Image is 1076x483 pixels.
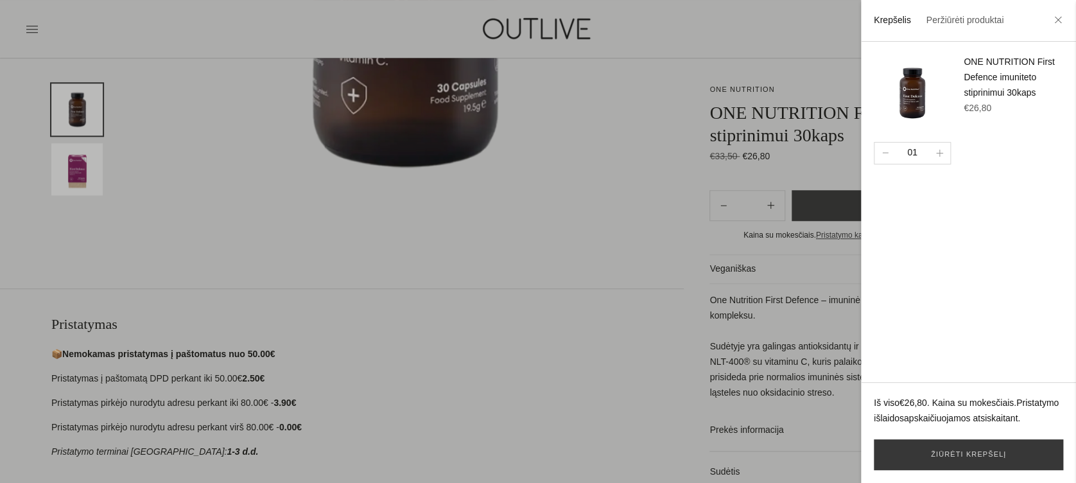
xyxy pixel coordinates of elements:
a: Žiūrėti krepšelį [874,439,1063,470]
a: Peržiūrėti produktai [926,15,1003,25]
span: €26,80 [964,103,991,113]
a: Krepšelis [874,15,911,25]
p: Iš viso . Kaina su mokesčiais. apskaičiuojamos atsiskaitant. [874,396,1063,426]
a: Pristatymo išlaidos [874,398,1059,423]
div: 01 [902,146,923,160]
a: ONE NUTRITION First Defence imuniteto stiprinimui 30kaps [964,57,1055,98]
img: One_Nutrition_first-defence-outlive_200x.png [874,55,951,132]
span: €26,80 [899,398,927,408]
